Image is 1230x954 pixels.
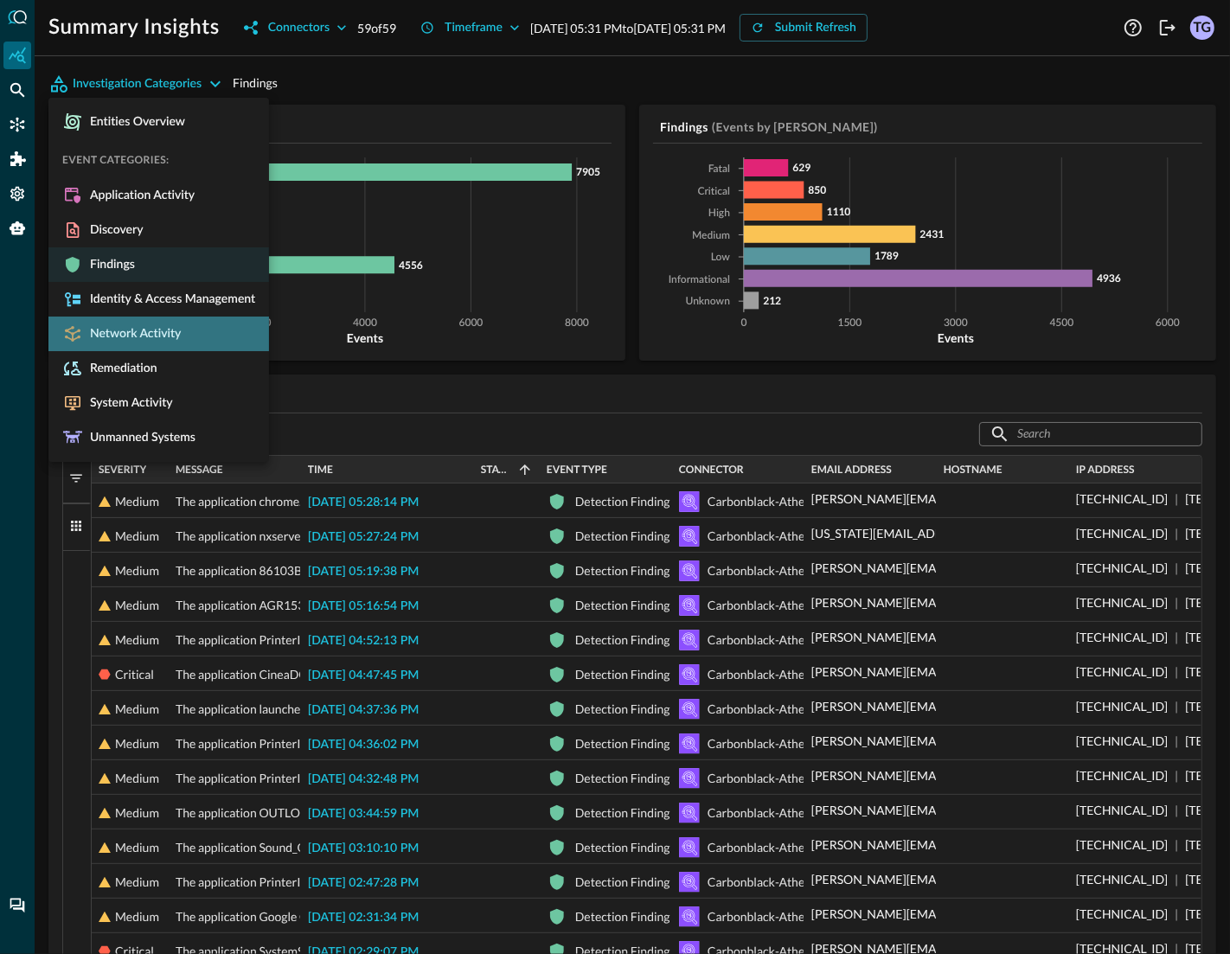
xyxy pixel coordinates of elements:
[83,188,195,203] span: Application Activity
[83,257,135,272] span: Findings
[48,98,269,462] ul: Investigation Categories
[83,291,255,307] span: Identity & Access Management
[48,153,170,166] span: EVENT CATEGORIES:
[83,430,195,445] span: Unmanned Systems
[83,395,173,411] span: System Activity
[83,326,181,342] span: Network Activity
[83,222,143,238] span: Discovery
[83,361,157,376] span: Remediation
[83,114,185,130] span: Entities Overview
